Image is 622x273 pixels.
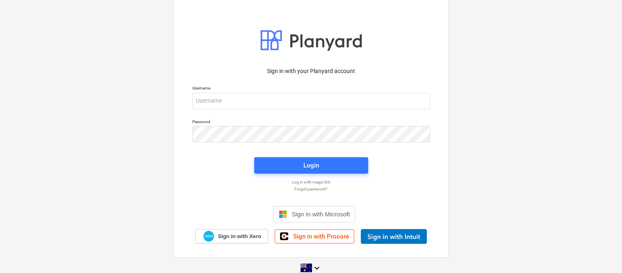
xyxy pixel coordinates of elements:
[303,160,319,171] div: Login
[254,157,368,174] button: Login
[195,229,268,243] a: Sign in with Xero
[293,233,349,240] span: Sign in with Procore
[203,231,214,242] img: Xero logo
[292,211,350,218] span: Sign in with Microsoft
[279,210,287,218] img: Microsoft logo
[312,263,322,273] i: keyboard_arrow_down
[192,85,430,92] p: Username
[188,179,434,185] a: Log in with magic link
[275,229,354,243] a: Sign in with Procore
[188,186,434,192] a: Forgot password?
[192,93,430,109] input: Username
[192,67,430,76] p: Sign in with your Planyard account
[192,119,430,126] p: Password
[218,233,261,240] span: Sign in with Xero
